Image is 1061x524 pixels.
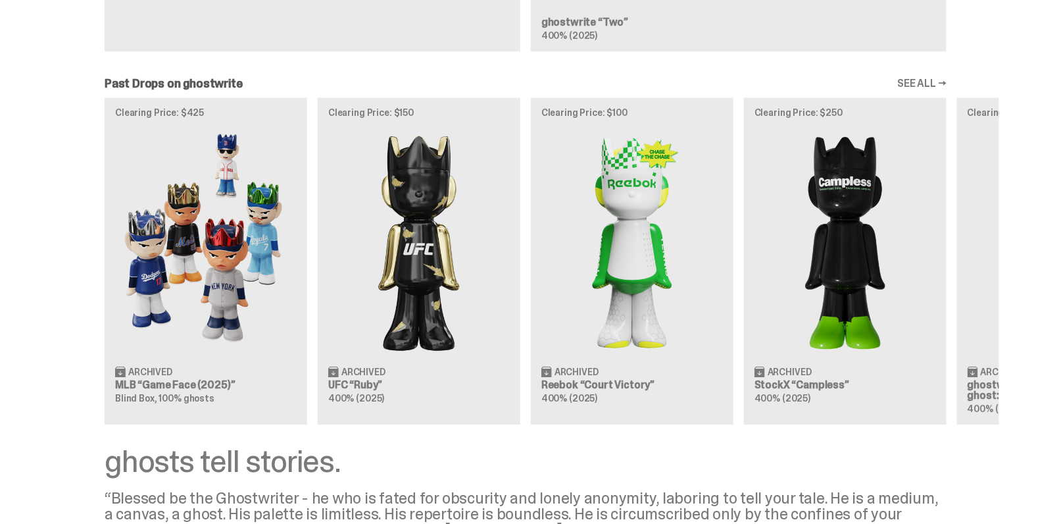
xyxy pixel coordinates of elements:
[341,367,385,377] span: Archived
[328,392,384,404] span: 400% (2025)
[768,367,812,377] span: Archived
[318,97,520,424] a: Clearing Price: $150 Ruby Archived
[115,128,297,355] img: Game Face (2025)
[328,128,510,355] img: Ruby
[754,380,936,390] h3: StockX “Campless”
[968,403,1024,415] span: 400% (2025)
[105,446,947,477] div: ghosts tell stories.
[115,392,157,404] span: Blind Box,
[555,367,599,377] span: Archived
[541,30,597,41] span: 400% (2025)
[541,392,597,404] span: 400% (2025)
[105,97,307,424] a: Clearing Price: $425 Game Face (2025) Archived
[541,128,723,355] img: Court Victory
[115,108,297,117] p: Clearing Price: $425
[328,380,510,390] h3: UFC “Ruby”
[981,367,1025,377] span: Archived
[754,128,936,355] img: Campless
[128,367,172,377] span: Archived
[541,17,936,28] h3: ghostwrite “Two”
[531,97,733,424] a: Clearing Price: $100 Court Victory Archived
[541,108,723,117] p: Clearing Price: $100
[328,108,510,117] p: Clearing Price: $150
[541,380,723,390] h3: Reebok “Court Victory”
[159,392,214,404] span: 100% ghosts
[754,108,936,117] p: Clearing Price: $250
[105,78,243,90] h2: Past Drops on ghostwrite
[897,78,947,89] a: SEE ALL →
[744,97,947,424] a: Clearing Price: $250 Campless Archived
[115,380,297,390] h3: MLB “Game Face (2025)”
[754,392,810,404] span: 400% (2025)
